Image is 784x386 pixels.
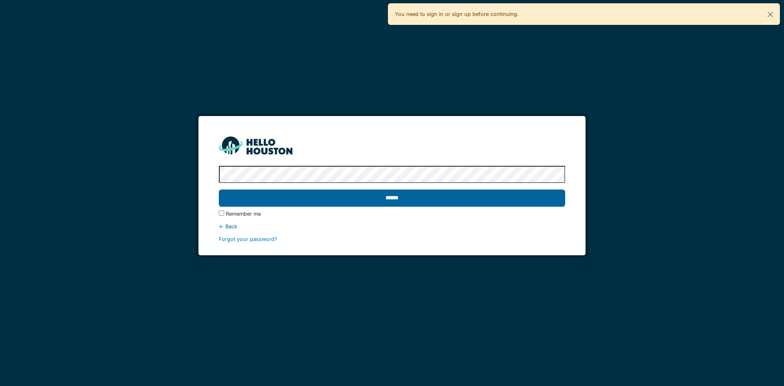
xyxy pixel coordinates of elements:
label: Remember me [226,210,261,218]
a: Forgot your password? [219,236,277,242]
div: You need to sign in or sign up before continuing. [388,3,780,25]
button: Close [761,4,780,25]
div: ← Back [219,223,565,230]
img: HH_line-BYnF2_Hg.png [219,136,292,154]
